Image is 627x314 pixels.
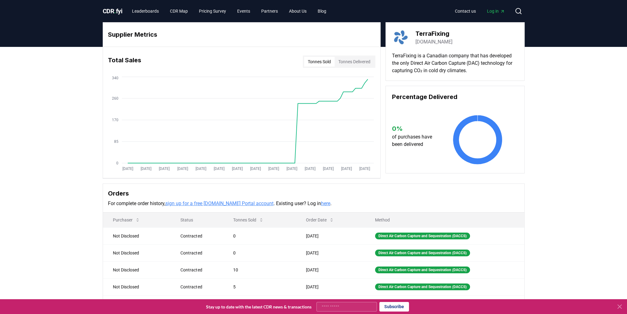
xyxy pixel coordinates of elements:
tspan: [DATE] [323,167,333,171]
a: here [321,200,330,206]
span: . [114,7,116,15]
a: Events [232,6,255,17]
tspan: [DATE] [232,167,242,171]
tspan: 260 [112,96,118,101]
a: CDR Map [165,6,193,17]
td: 5 [223,278,296,295]
h3: Total Sales [108,56,141,68]
td: 10 [223,261,296,278]
p: For complete order history, . Existing user? Log in . [108,200,519,207]
tspan: [DATE] [141,167,151,171]
button: Tonnes Sold [228,214,269,226]
span: CDR fyi [103,7,122,15]
div: Direct Air Carbon Capture and Sequestration (DACCS) [375,250,470,256]
tspan: [DATE] [177,167,188,171]
a: sign up for a free [DOMAIN_NAME] Portal account [165,200,274,206]
tspan: 85 [114,139,118,144]
td: Not Disclosed [103,261,171,278]
td: 0 [223,227,296,244]
a: CDR.fyi [103,7,122,15]
nav: Main [450,6,510,17]
h3: Orders [108,189,519,198]
h3: Percentage Delivered [392,92,518,101]
td: [DATE] [296,244,365,261]
a: Partners [256,6,283,17]
a: Blog [313,6,331,17]
button: Purchaser [108,214,145,226]
tspan: 0 [116,161,118,165]
tspan: [DATE] [159,167,170,171]
tspan: [DATE] [304,167,315,171]
h3: Supplier Metrics [108,30,375,39]
td: [DATE] [296,261,365,278]
div: Contracted [180,250,218,256]
tspan: [DATE] [286,167,297,171]
td: 0 [223,295,296,312]
td: [DATE] [296,278,365,295]
td: Not Disclosed [103,244,171,261]
tspan: [DATE] [250,167,261,171]
p: of purchases have been delivered [392,133,438,148]
div: Contracted [180,284,218,290]
tspan: [DATE] [341,167,352,171]
tspan: [DATE] [213,167,224,171]
button: Tonnes Sold [304,57,335,67]
tspan: 340 [112,76,118,80]
td: 0 [223,244,296,261]
div: Direct Air Carbon Capture and Sequestration (DACCS) [375,266,470,273]
p: TerraFixing is a Canadian company that has developed the only Direct Air Carbon Capture (DAC) tec... [392,52,518,74]
a: [DOMAIN_NAME] [415,38,452,46]
td: Not Disclosed [103,278,171,295]
tspan: [DATE] [359,167,370,171]
img: TerraFixing-logo [392,29,409,46]
p: Method [370,217,519,223]
td: Not Disclosed [103,227,171,244]
button: Tonnes Delivered [335,57,374,67]
div: Direct Air Carbon Capture and Sequestration (DACCS) [375,283,470,290]
h3: TerraFixing [415,29,452,38]
tspan: 170 [112,118,118,122]
td: [DATE] [296,227,365,244]
tspan: [DATE] [195,167,206,171]
div: Contracted [180,233,218,239]
span: Log in [487,8,505,14]
p: Status [175,217,218,223]
nav: Main [127,6,331,17]
tspan: [DATE] [122,167,133,171]
a: Log in [482,6,510,17]
h3: 0 % [392,124,438,133]
div: Contracted [180,267,218,273]
a: About Us [284,6,311,17]
td: [DATE] [296,295,365,312]
a: Leaderboards [127,6,164,17]
a: Contact us [450,6,481,17]
tspan: [DATE] [268,167,279,171]
a: Pricing Survey [194,6,231,17]
td: Not Disclosed [103,295,171,312]
button: Order Date [301,214,339,226]
div: Direct Air Carbon Capture and Sequestration (DACCS) [375,233,470,239]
